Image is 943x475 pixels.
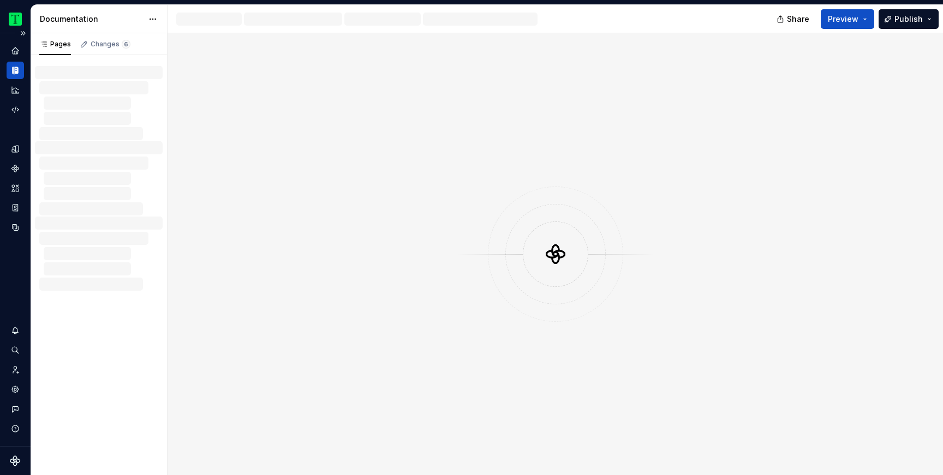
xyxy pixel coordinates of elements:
a: Data sources [7,219,24,236]
div: Pages [39,40,71,49]
a: Storybook stories [7,199,24,217]
span: 6 [122,40,130,49]
span: Share [787,14,809,25]
button: Notifications [7,322,24,339]
button: Preview [821,9,874,29]
span: Publish [894,14,923,25]
div: Changes [91,40,130,49]
button: Share [771,9,816,29]
a: Documentation [7,62,24,79]
a: Analytics [7,81,24,99]
button: Expand sidebar [15,26,31,41]
button: Search ⌘K [7,341,24,359]
svg: Supernova Logo [10,455,21,466]
a: Invite team [7,361,24,378]
img: 0ed0e8b8-9446-497d-bad0-376821b19aa5.png [9,13,22,26]
a: Assets [7,179,24,197]
a: Settings [7,381,24,398]
a: Code automation [7,101,24,118]
a: Design tokens [7,140,24,158]
span: Preview [828,14,858,25]
a: Components [7,160,24,177]
a: Home [7,42,24,59]
div: Documentation [40,14,143,25]
button: Contact support [7,400,24,418]
button: Publish [879,9,939,29]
